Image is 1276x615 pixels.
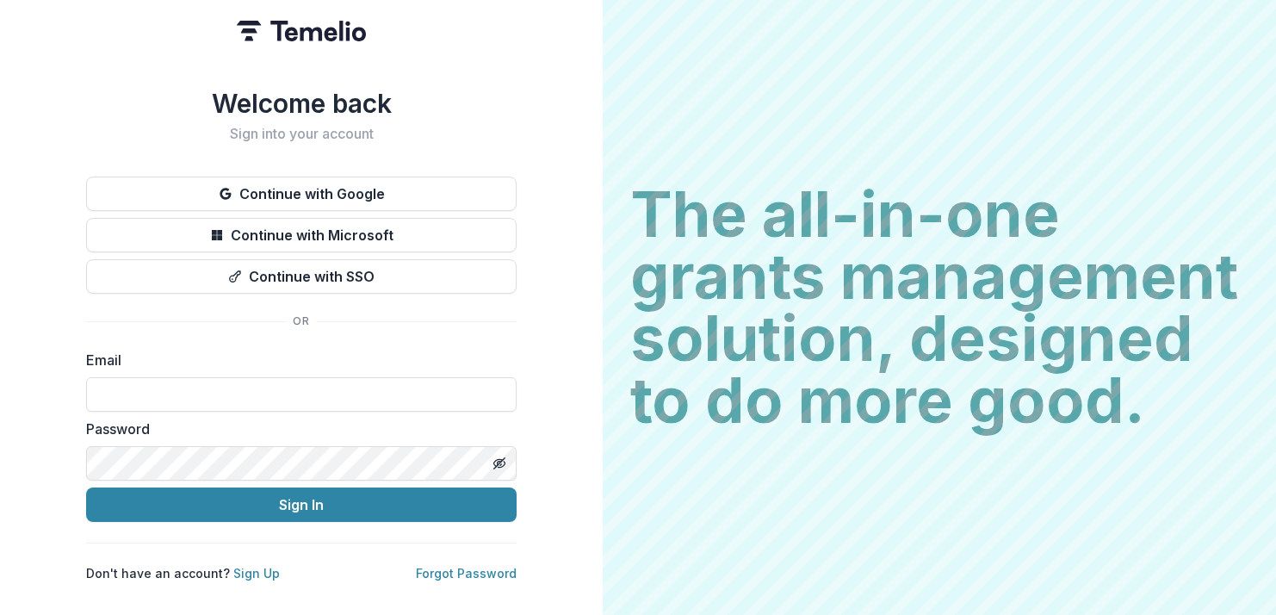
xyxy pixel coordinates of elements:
[86,564,280,582] p: Don't have an account?
[86,88,517,119] h1: Welcome back
[416,566,517,581] a: Forgot Password
[233,566,280,581] a: Sign Up
[86,350,506,370] label: Email
[86,259,517,294] button: Continue with SSO
[237,21,366,41] img: Temelio
[86,177,517,211] button: Continue with Google
[86,126,517,142] h2: Sign into your account
[486,450,513,477] button: Toggle password visibility
[86,218,517,252] button: Continue with Microsoft
[86,488,517,522] button: Sign In
[86,419,506,439] label: Password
